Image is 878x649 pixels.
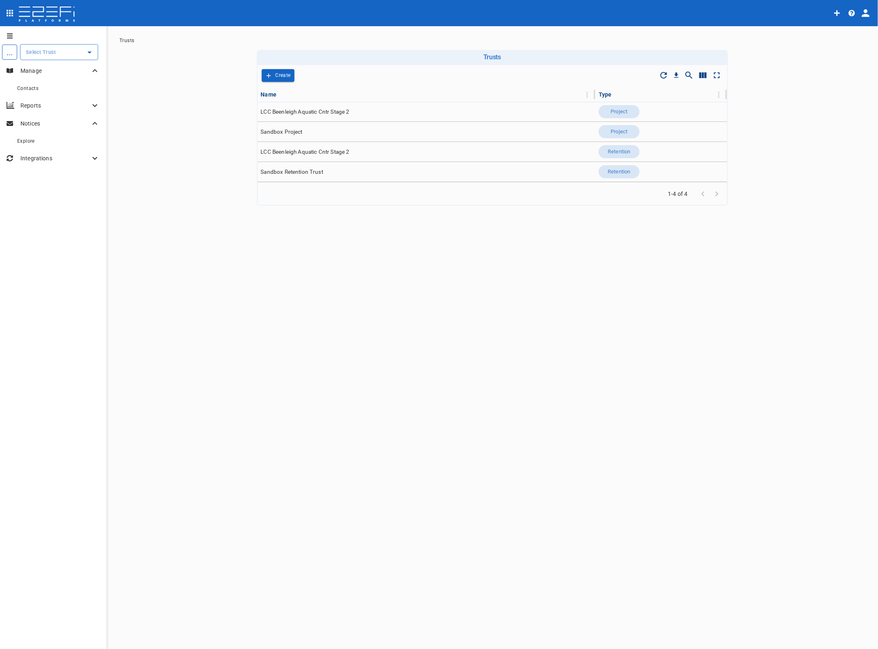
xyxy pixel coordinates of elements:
[262,69,295,82] button: Create
[260,53,725,61] h6: Trusts
[261,168,323,176] span: Sandbox Retention Trust
[261,108,350,116] span: LCC Beenleigh Aquatic Cntr Stage 2
[261,148,350,156] span: LCC Beenleigh Aquatic Cntr Stage 2
[682,68,696,82] button: Show/Hide search
[119,38,865,43] nav: breadcrumb
[20,154,90,162] p: Integrations
[261,128,303,136] span: Sandbox Project
[581,88,594,101] button: Column Actions
[606,128,633,136] span: Project
[665,190,691,198] span: 1-4 of 4
[710,190,724,198] span: Go to next page
[20,101,90,110] p: Reports
[84,47,95,58] button: Open
[603,148,635,156] span: Retention
[671,70,682,81] button: Download CSV
[2,45,17,60] div: ...
[696,190,710,198] span: Go to previous page
[17,85,38,91] span: Contacts
[710,68,724,82] button: Toggle full screen
[657,68,671,82] span: Refresh Data
[24,48,82,56] input: Select Trust
[261,90,277,99] div: Name
[276,71,291,80] p: Create
[696,68,710,82] button: Show/Hide columns
[712,88,725,101] button: Column Actions
[17,138,35,144] span: Explore
[119,38,134,43] a: Trusts
[599,90,612,99] div: Type
[20,119,90,128] p: Notices
[20,67,90,75] p: Manage
[262,69,295,82] span: Add Trust
[603,168,635,176] span: Retention
[606,108,633,116] span: Project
